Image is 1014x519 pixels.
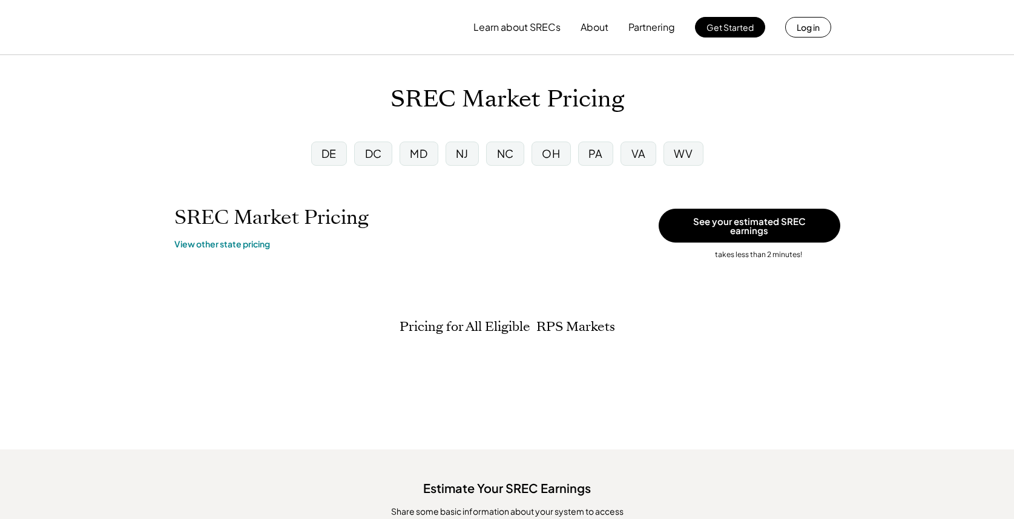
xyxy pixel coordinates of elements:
div: PA [588,146,603,161]
div: NC [497,146,514,161]
h1: SREC Market Pricing [174,206,369,229]
div: DC [365,146,382,161]
div: VA [631,146,646,161]
button: Log in [785,17,831,38]
button: About [581,15,608,39]
button: Partnering [628,15,675,39]
div: takes less than 2 minutes! [715,250,802,260]
div: Estimate Your SREC Earnings [12,474,1002,497]
div: OH [542,146,560,161]
div: MD [410,146,427,161]
div: WV [674,146,693,161]
button: See your estimated SREC earnings [659,209,840,243]
button: Learn about SRECs [473,15,561,39]
button: Get Started [695,17,765,38]
h2: Pricing for All Eligible RPS Markets [400,319,615,335]
a: View other state pricing [174,238,270,250]
div: NJ [456,146,469,161]
div: DE [321,146,337,161]
h1: SREC Market Pricing [390,85,624,114]
img: yH5BAEAAAAALAAAAAABAAEAAAIBRAA7 [183,7,284,48]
